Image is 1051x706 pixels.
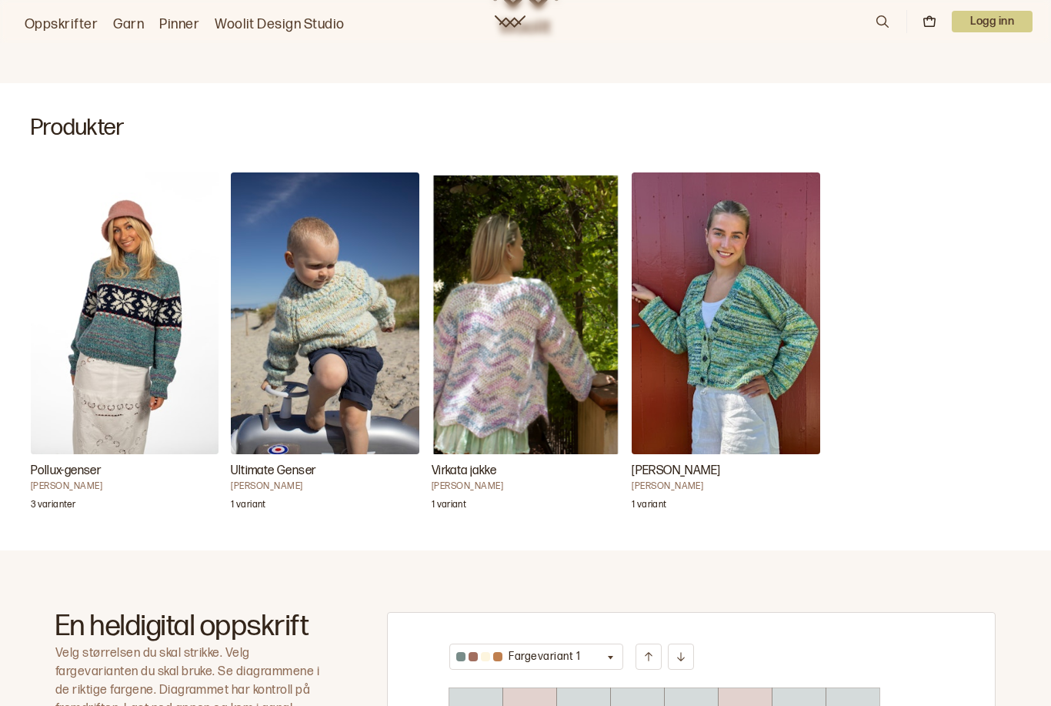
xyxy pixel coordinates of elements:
[952,11,1033,32] p: Logg inn
[432,480,619,493] h4: [PERSON_NAME]
[231,172,419,455] img: Brit Frafjord ØrstavikUltimate Genser
[113,14,144,35] a: Garn
[231,172,419,520] a: Ultimate Genser
[231,480,419,493] h4: [PERSON_NAME]
[952,11,1033,32] button: User dropdown
[31,462,219,480] h3: Pollux-genser
[632,480,819,493] h4: [PERSON_NAME]
[31,172,219,455] img: Hrönn JónsdóttirPollux-genser
[31,172,219,520] a: Pollux-genser
[632,172,819,520] a: Amares Jakke
[31,480,219,493] h4: [PERSON_NAME]
[31,499,75,514] p: 3 varianter
[449,644,623,670] button: Fargevariant 1
[231,499,265,514] p: 1 variant
[632,462,819,480] h3: [PERSON_NAME]
[495,15,525,28] a: Woolit
[432,499,466,514] p: 1 variant
[159,14,199,35] a: Pinner
[231,462,419,480] h3: Ultimate Genser
[632,499,666,514] p: 1 variant
[432,172,619,520] a: Virkata jakke
[215,14,345,35] a: Woolit Design Studio
[55,612,332,641] h2: En heldigital oppskrift
[509,649,580,664] p: Fargevariant 1
[432,172,619,455] img: Brit Frafjord ØrstavikVirkata jakke
[632,172,819,455] img: Hrönn JónsdóttirAmares Jakke
[25,14,98,35] a: Oppskrifter
[432,462,619,480] h3: Virkata jakke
